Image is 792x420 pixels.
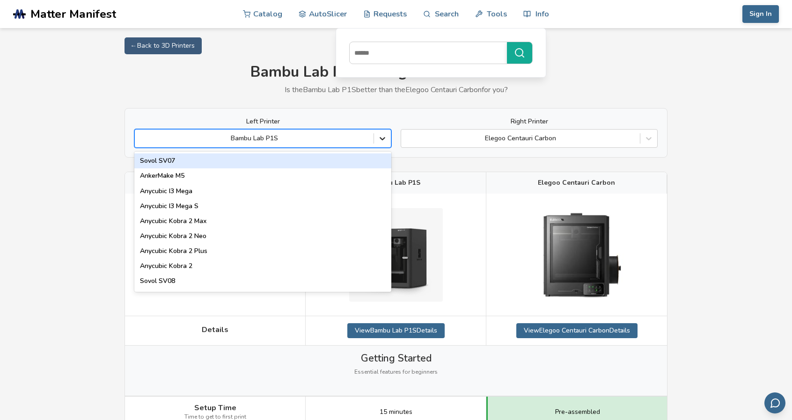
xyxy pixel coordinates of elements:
div: Anycubic I3 Mega S [134,199,391,214]
div: Sovol SV08 [134,274,391,289]
span: Details [202,326,228,334]
span: Setup Time [194,404,236,412]
div: Anycubic Kobra 2 Plus [134,244,391,259]
span: Pre-assembled [555,408,600,416]
button: Sign In [742,5,779,23]
input: Bambu Lab P1SSovol SV07AnkerMake M5Anycubic I3 MegaAnycubic I3 Mega SAnycubic Kobra 2 MaxAnycubic... [139,135,141,142]
span: Getting Started [361,353,432,364]
div: Anycubic Kobra 2 Max [134,214,391,229]
span: Elegoo Centauri Carbon [538,179,615,187]
div: Sovol SV07 [134,153,391,168]
label: Right Printer [401,118,658,125]
button: Send feedback via email [764,392,785,413]
span: Matter Manifest [30,7,116,21]
p: Is the Bambu Lab P1S better than the Elegoo Centauri Carbon for you? [125,86,667,94]
div: Creality Hi [134,289,391,304]
div: Anycubic I3 Mega [134,184,391,199]
span: 15 minutes [380,408,412,416]
a: ← Back to 3D Printers [125,37,202,54]
div: Anycubic Kobra 2 [134,259,391,274]
div: AnkerMake M5 [134,168,391,183]
h1: Bambu Lab P1S vs Elegoo Centauri Carbon [125,64,667,81]
span: Bambu Lab P1S [371,179,420,187]
img: Elegoo Centauri Carbon [530,201,623,308]
span: Essential features for beginners [354,369,438,376]
input: Elegoo Centauri Carbon [406,135,408,142]
a: ViewElegoo Centauri CarbonDetails [516,323,638,338]
a: ViewBambu Lab P1SDetails [347,323,445,338]
div: Anycubic Kobra 2 Neo [134,229,391,244]
img: Bambu Lab P1S [349,208,443,302]
label: Left Printer [134,118,391,125]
